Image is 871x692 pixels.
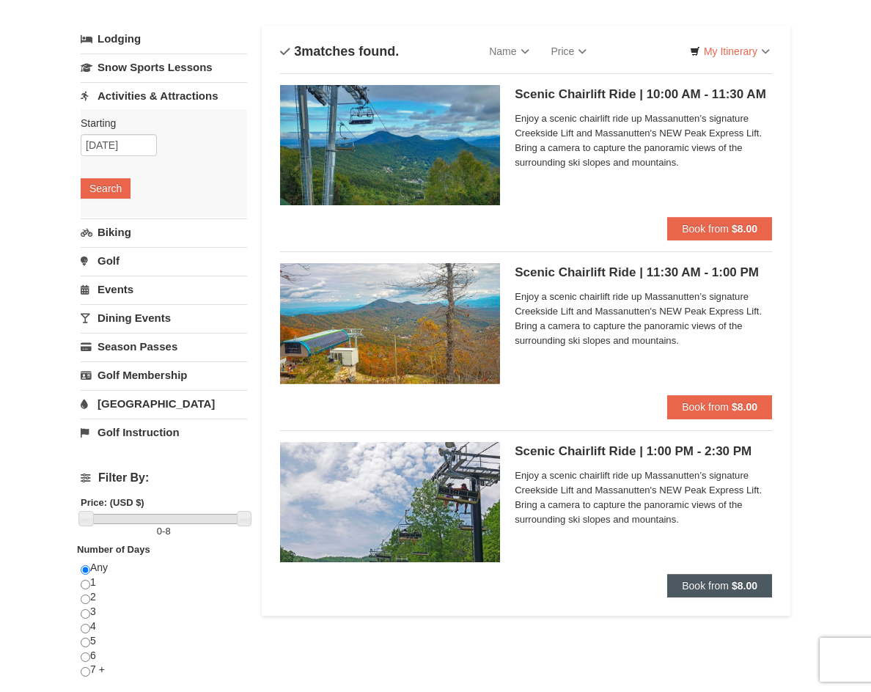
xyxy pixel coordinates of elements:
[81,333,247,360] a: Season Passes
[478,37,540,66] a: Name
[157,526,162,537] span: 0
[280,44,399,59] h4: matches found.
[280,85,500,205] img: 24896431-1-a2e2611b.jpg
[81,471,247,485] h4: Filter By:
[280,442,500,562] img: 24896431-9-664d1467.jpg
[81,116,236,130] label: Starting
[682,401,729,413] span: Book from
[165,526,170,537] span: 8
[81,561,247,692] div: Any 1 2 3 4 5 6 7 +
[515,111,772,170] span: Enjoy a scenic chairlift ride up Massanutten’s signature Creekside Lift and Massanutten's NEW Pea...
[515,290,772,348] span: Enjoy a scenic chairlift ride up Massanutten’s signature Creekside Lift and Massanutten's NEW Pea...
[667,217,772,240] button: Book from $8.00
[81,178,131,199] button: Search
[81,419,247,446] a: Golf Instruction
[515,468,772,527] span: Enjoy a scenic chairlift ride up Massanutten’s signature Creekside Lift and Massanutten's NEW Pea...
[81,218,247,246] a: Biking
[515,265,772,280] h5: Scenic Chairlift Ride | 11:30 AM - 1:00 PM
[667,395,772,419] button: Book from $8.00
[667,574,772,597] button: Book from $8.00
[682,223,729,235] span: Book from
[81,82,247,109] a: Activities & Attractions
[81,524,247,539] label: -
[81,304,247,331] a: Dining Events
[81,497,144,508] strong: Price: (USD $)
[81,390,247,417] a: [GEOGRAPHIC_DATA]
[682,580,729,592] span: Book from
[81,54,247,81] a: Snow Sports Lessons
[732,223,757,235] strong: $8.00
[540,37,598,66] a: Price
[81,361,247,389] a: Golf Membership
[81,26,247,52] a: Lodging
[680,40,779,62] a: My Itinerary
[81,276,247,303] a: Events
[280,263,500,383] img: 24896431-13-a88f1aaf.jpg
[515,87,772,102] h5: Scenic Chairlift Ride | 10:00 AM - 11:30 AM
[81,247,247,274] a: Golf
[732,401,757,413] strong: $8.00
[294,44,301,59] span: 3
[732,580,757,592] strong: $8.00
[515,444,772,459] h5: Scenic Chairlift Ride | 1:00 PM - 2:30 PM
[77,544,150,555] strong: Number of Days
